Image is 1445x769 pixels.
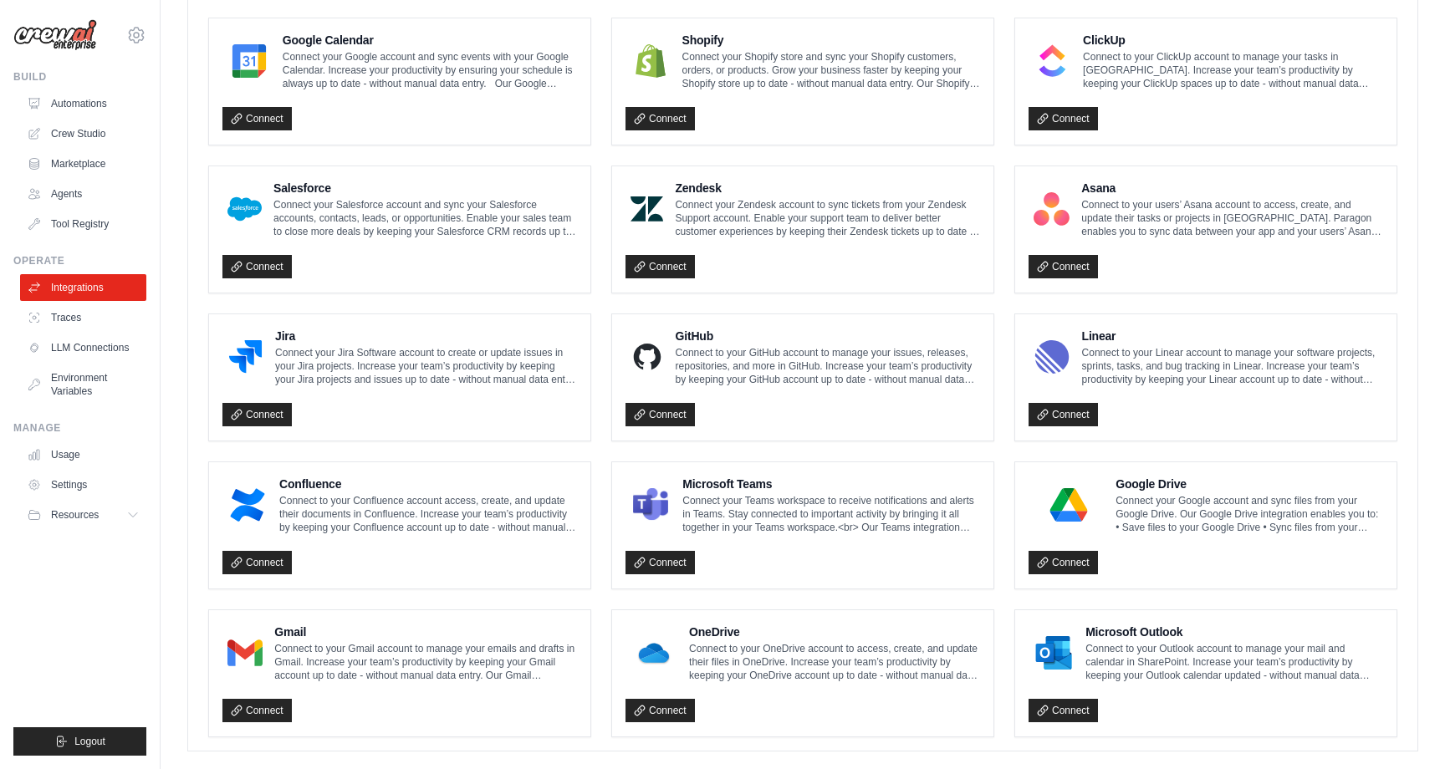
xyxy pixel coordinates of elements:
a: Integrations [20,274,146,301]
a: Connect [222,107,292,130]
h4: Salesforce [273,180,577,196]
a: Connect [625,551,695,574]
h4: Jira [275,328,577,344]
a: Marketplace [20,150,146,177]
a: Connect [1029,699,1098,722]
a: Crew Studio [20,120,146,147]
span: Resources [51,508,99,522]
a: Connect [625,107,695,130]
p: Connect to your GitHub account to manage your issues, releases, repositories, and more in GitHub.... [676,346,980,386]
p: Connect your Google account and sync events with your Google Calendar. Increase your productivity... [283,50,577,90]
h4: Confluence [279,476,577,492]
p: Connect your Google account and sync files from your Google Drive. Our Google Drive integration e... [1116,494,1383,534]
p: Connect to your Confluence account access, create, and update their documents in Confluence. Incr... [279,494,577,534]
h4: Gmail [274,624,577,640]
img: Asana Logo [1034,192,1070,226]
img: Google Drive Logo [1034,488,1104,522]
p: Connect to your OneDrive account to access, create, and update their files in OneDrive. Increase ... [689,642,980,682]
p: Connect to your ClickUp account to manage your tasks in [GEOGRAPHIC_DATA]. Increase your team’s p... [1083,50,1383,90]
p: Connect your Shopify store and sync your Shopify customers, orders, or products. Grow your busine... [682,50,981,90]
div: Manage [13,421,146,435]
a: Connect [1029,551,1098,574]
p: Connect to your users’ Asana account to access, create, and update their tasks or projects in [GE... [1081,198,1383,238]
a: Agents [20,181,146,207]
div: Build [13,70,146,84]
img: Jira Logo [227,340,263,374]
img: Google Calendar Logo [227,44,271,78]
h4: OneDrive [689,624,980,640]
span: Logout [74,735,105,748]
a: Connect [222,551,292,574]
img: Zendesk Logo [631,192,663,226]
p: Connect to your Gmail account to manage your emails and drafts in Gmail. Increase your team’s pro... [274,642,577,682]
img: ClickUp Logo [1034,44,1071,78]
p: Connect to your Linear account to manage your software projects, sprints, tasks, and bug tracking... [1082,346,1383,386]
h4: Google Drive [1116,476,1383,492]
p: Connect your Zendesk account to sync tickets from your Zendesk Support account. Enable your suppo... [675,198,980,238]
img: GitHub Logo [631,340,664,374]
button: Logout [13,727,146,756]
h4: Linear [1082,328,1383,344]
h4: Shopify [682,32,981,48]
a: Connect [222,699,292,722]
a: Usage [20,441,146,468]
p: Connect to your Outlook account to manage your mail and calendar in SharePoint. Increase your tea... [1085,642,1383,682]
a: Automations [20,90,146,117]
img: Gmail Logo [227,636,263,670]
img: Confluence Logo [227,488,268,522]
a: Environment Variables [20,364,146,405]
h4: Microsoft Teams [682,476,980,492]
a: Settings [20,471,146,498]
h4: Zendesk [675,180,980,196]
button: Resources [20,502,146,528]
p: Connect your Jira Software account to create or update issues in your Jira projects. Increase you... [275,346,577,386]
h4: ClickUp [1083,32,1383,48]
img: OneDrive Logo [631,636,677,670]
a: LLM Connections [20,334,146,361]
a: Connect [1029,107,1098,130]
p: Connect your Teams workspace to receive notifications and alerts in Teams. Stay connected to impo... [682,494,980,534]
h4: Google Calendar [283,32,577,48]
img: Shopify Logo [631,44,671,78]
h4: Microsoft Outlook [1085,624,1383,640]
div: Operate [13,254,146,267]
a: Traces [20,304,146,331]
a: Connect [1029,403,1098,426]
img: Salesforce Logo [227,192,262,226]
p: Connect your Salesforce account and sync your Salesforce accounts, contacts, leads, or opportunit... [273,198,577,238]
a: Connect [1029,255,1098,278]
a: Connect [625,699,695,722]
a: Connect [625,403,695,426]
img: Logo [13,19,97,51]
h4: GitHub [676,328,980,344]
img: Linear Logo [1034,340,1070,374]
img: Microsoft Outlook Logo [1034,636,1074,670]
img: Microsoft Teams Logo [631,488,671,522]
a: Connect [222,403,292,426]
a: Connect [625,255,695,278]
h4: Asana [1081,180,1383,196]
a: Connect [222,255,292,278]
a: Tool Registry [20,211,146,237]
